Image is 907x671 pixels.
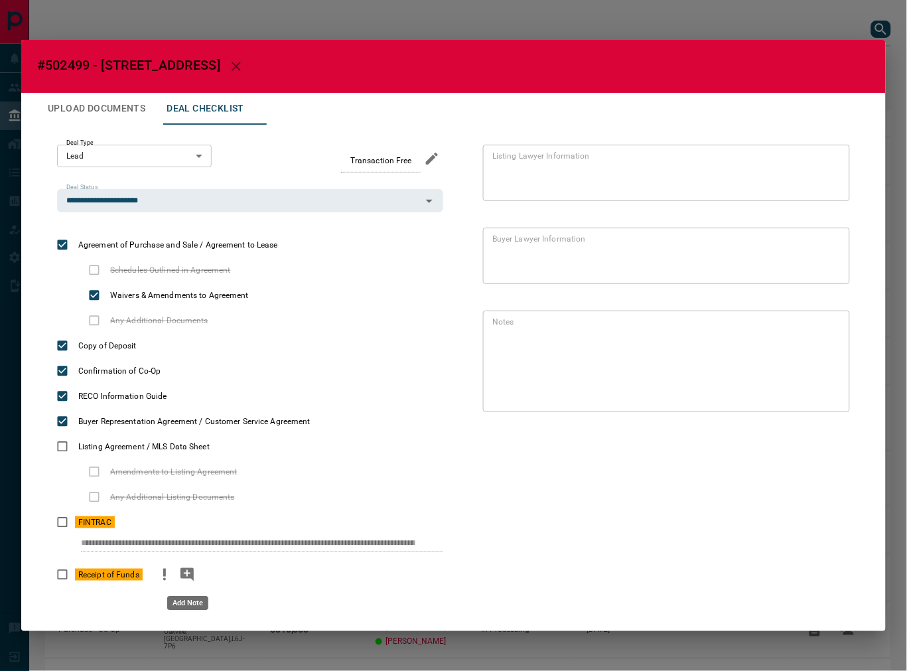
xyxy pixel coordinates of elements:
[75,390,170,402] span: RECO Information Guide
[107,466,241,478] span: Amendments to Listing Agreement
[420,192,439,210] button: Open
[167,596,208,610] div: Add Note
[176,562,198,587] button: add note
[107,264,234,276] span: Schedules Outlined in Agreement
[492,234,835,279] textarea: text field
[37,57,220,73] span: #502499 - [STREET_ADDRESS]
[75,365,164,377] span: Confirmation of Co-Op
[75,415,314,427] span: Buyer Representation Agreement / Customer Service Agreement
[66,139,94,147] label: Deal Type
[75,340,140,352] span: Copy of Deposit
[156,93,255,125] button: Deal Checklist
[75,516,115,528] span: FINTRAC
[75,441,213,453] span: Listing Agreement / MLS Data Sheet
[492,317,835,407] textarea: text field
[492,151,835,196] textarea: text field
[153,562,176,587] button: priority
[107,315,212,327] span: Any Additional Documents
[107,289,252,301] span: Waivers & Amendments to Agreement
[75,569,143,581] span: Receipt of Funds
[107,491,238,503] span: Any Additional Listing Documents
[57,145,212,167] div: Lead
[66,183,98,192] label: Deal Status
[421,147,443,170] button: edit
[75,239,281,251] span: Agreement of Purchase and Sale / Agreement to Lease
[81,535,415,552] input: checklist input
[37,93,156,125] button: Upload Documents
